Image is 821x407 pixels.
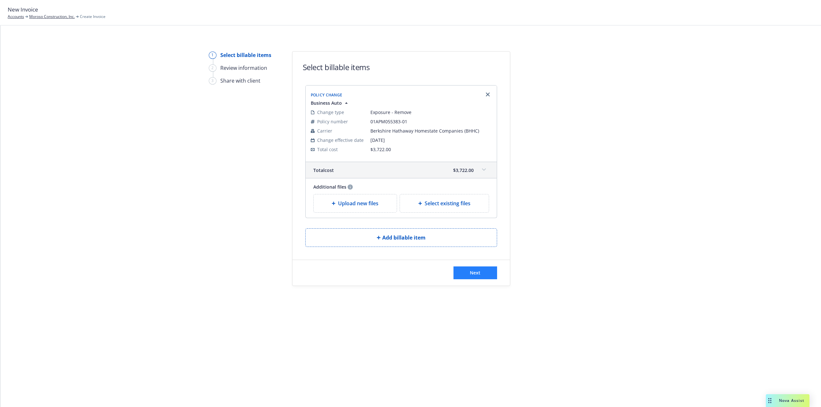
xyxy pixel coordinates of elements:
[306,162,497,178] div: Totalcost$3,722.00
[370,137,492,143] span: [DATE]
[220,77,260,85] div: Share with client
[311,100,342,106] span: Business Auto
[313,167,334,174] span: Total cost
[370,109,492,116] span: Exposure - Remove
[370,146,391,152] span: $3,722.00
[453,167,474,174] span: $3,722.00
[80,14,106,20] span: Create Invoice
[766,394,774,407] div: Drag to move
[453,266,497,279] button: Next
[370,118,492,125] span: 01APM055383-01
[209,52,216,59] div: 1
[313,183,346,190] span: Additional files
[209,64,216,72] div: 2
[8,5,38,14] span: New Invoice
[317,118,348,125] span: Policy number
[317,137,364,143] span: Change effective date
[338,199,378,207] span: Upload new files
[779,398,804,403] span: Nova Assist
[220,64,267,72] div: Review information
[317,127,332,134] span: Carrier
[317,109,344,116] span: Change type
[400,194,489,213] div: Select existing files
[382,234,426,241] span: Add billable item
[470,270,480,276] span: Next
[8,14,24,20] a: Accounts
[209,77,216,85] div: 3
[29,14,75,20] a: Moroso Construction, Inc.
[311,92,343,98] span: Policy Change
[311,100,350,106] button: Business Auto
[220,51,271,59] div: Select billable items
[766,394,809,407] button: Nova Assist
[484,91,492,98] a: Remove browser
[313,194,397,213] div: Upload new files
[317,146,338,153] span: Total cost
[303,62,370,72] h1: Select billable items
[370,127,492,134] span: Berkshire Hathaway Homestate Companies (BHHC)
[425,199,470,207] span: Select existing files
[305,228,497,247] button: Add billable item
